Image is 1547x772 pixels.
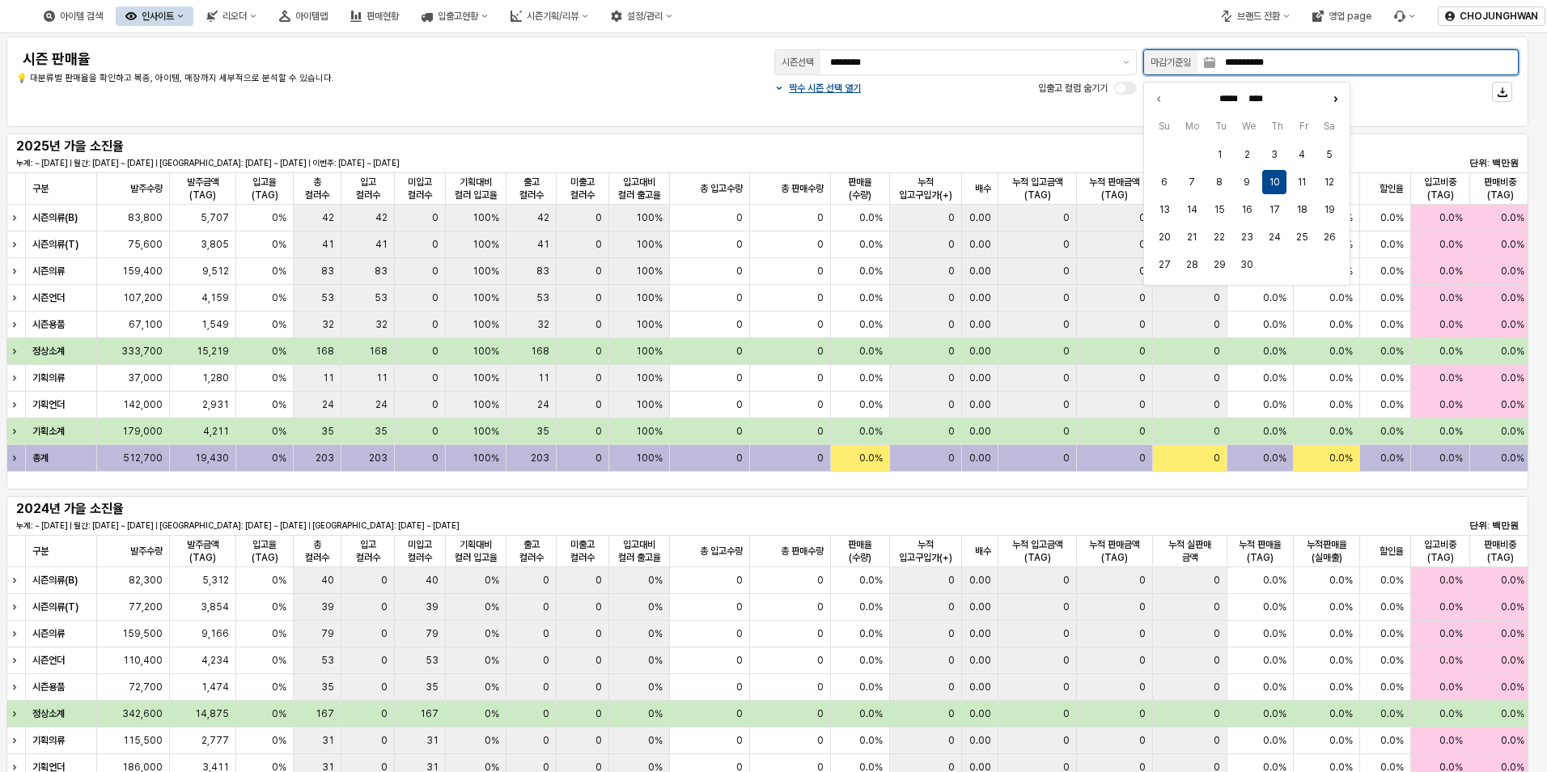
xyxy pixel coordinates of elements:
[432,371,439,384] span: 0
[1380,318,1404,331] span: 0.0%
[6,567,28,593] div: Expand row
[432,238,439,251] span: 0
[969,291,991,304] span: 0.00
[1063,211,1070,224] span: 0
[1380,371,1404,384] span: 0.0%
[595,211,602,224] span: 0
[1460,10,1538,23] p: CHOJUNGHWAN
[1063,238,1070,251] span: 0
[123,291,163,304] span: 107,200
[432,398,439,411] span: 0
[1263,318,1286,331] span: 0.0%
[837,176,883,201] span: 판매율(수량)
[859,371,883,384] span: 0.0%
[627,11,663,22] div: 설정/관리
[6,258,28,284] div: Expand row
[473,291,499,304] span: 100%
[1439,345,1463,358] span: 0.0%
[23,51,636,67] h4: 시즌 판매율
[323,371,334,384] span: 11
[1234,118,1263,134] span: We
[1329,11,1371,22] div: 영업 page
[401,538,439,564] span: 미입고 컬러수
[1159,538,1220,564] span: 누적 실판매 금액
[412,6,498,26] div: 입출고현황
[563,538,602,564] span: 미출고 컬러수
[32,346,65,357] strong: 정상소계
[6,312,28,337] div: Expand row
[1207,170,1231,194] button: 2025-04-08
[969,318,991,331] span: 0.00
[736,291,743,304] span: 0
[1290,197,1314,222] button: 2025-04-18
[32,292,65,303] strong: 시즌언더
[322,398,334,411] span: 24
[60,11,103,22] div: 아이템 검색
[202,265,229,278] span: 9,512
[1139,318,1146,331] span: 0
[272,291,286,304] span: 0%
[531,345,549,358] span: 168
[376,371,388,384] span: 11
[1303,6,1381,26] div: 영업 page
[197,6,266,26] button: 리오더
[817,265,824,278] span: 0
[32,265,65,277] strong: 시즌의류
[948,238,955,251] span: 0
[348,538,388,564] span: 입고 컬러수
[527,11,579,22] div: 시즌기획/리뷰
[537,211,549,224] span: 42
[538,371,549,384] span: 11
[375,398,388,411] span: 24
[1380,545,1404,558] span: 할인율
[1235,142,1259,167] button: 2025-04-02
[130,182,163,195] span: 발주수량
[6,418,28,444] div: Expand row
[322,238,334,251] span: 41
[817,318,824,331] span: 0
[473,211,499,224] span: 100%
[1290,170,1314,194] button: 2025-04-11
[321,265,334,278] span: 83
[859,211,883,224] span: 0.0%
[1211,6,1299,26] button: 브랜드 전환
[636,265,663,278] span: 100%
[948,265,955,278] span: 0
[202,371,229,384] span: 1,280
[128,211,163,224] span: 83,800
[473,318,499,331] span: 100%
[1063,345,1070,358] span: 0
[1384,6,1425,26] div: 버그 제보 및 기능 개선 요청
[272,345,286,358] span: 0%
[123,398,163,411] span: 142,000
[1180,225,1204,249] button: 2025-04-21
[1235,225,1259,249] button: 2025-04-23
[473,238,499,251] span: 100%
[34,6,112,26] button: 아이템 검색
[859,238,883,251] span: 0.0%
[322,211,334,224] span: 42
[513,176,549,201] span: 출고 컬러수
[1235,197,1259,222] button: 2025-04-16
[948,211,955,224] span: 0
[1438,6,1545,26] button: CHOJUNGHWAN
[16,72,642,86] p: 💡 대분류별 판매율을 확인하고 복종, 아이템, 매장까지 세부적으로 분석할 수 있습니다.
[32,239,78,250] strong: 시즌의류(T)
[736,211,743,224] span: 0
[636,211,663,224] span: 100%
[1063,318,1070,331] span: 0
[1317,170,1341,194] button: 2025-04-12
[817,291,824,304] span: 0
[1439,318,1463,331] span: 0.0%
[1139,265,1146,278] span: 0
[6,594,28,620] div: Expand row
[601,6,682,26] button: 설정/관리
[536,265,549,278] span: 83
[948,291,955,304] span: 0
[1501,291,1524,304] span: 0.0%
[817,345,824,358] span: 0
[1214,345,1220,358] span: 0
[121,345,163,358] span: 333,700
[636,318,663,331] span: 100%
